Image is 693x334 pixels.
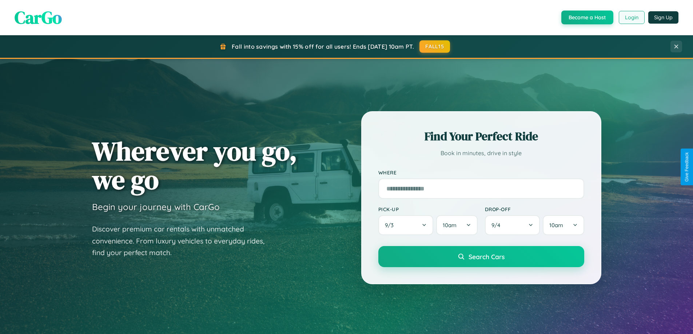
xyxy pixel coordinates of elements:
[561,11,613,24] button: Become a Host
[543,215,584,235] button: 10am
[378,246,584,267] button: Search Cars
[549,222,563,229] span: 10am
[491,222,504,229] span: 9 / 4
[485,215,540,235] button: 9/4
[443,222,457,229] span: 10am
[378,128,584,144] h2: Find Your Perfect Ride
[378,148,584,158] p: Book in minutes, drive in style
[378,206,478,212] label: Pick-up
[648,11,678,24] button: Sign Up
[485,206,584,212] label: Drop-off
[92,201,220,212] h3: Begin your journey with CarGo
[419,40,450,53] button: FALL15
[92,223,274,259] p: Discover premium car rentals with unmatched convenience. From luxury vehicles to everyday rides, ...
[436,215,477,235] button: 10am
[378,169,584,176] label: Where
[684,152,689,182] div: Give Feedback
[378,215,434,235] button: 9/3
[92,137,297,194] h1: Wherever you go, we go
[15,5,62,29] span: CarGo
[469,253,505,261] span: Search Cars
[385,222,397,229] span: 9 / 3
[232,43,414,50] span: Fall into savings with 15% off for all users! Ends [DATE] 10am PT.
[619,11,645,24] button: Login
